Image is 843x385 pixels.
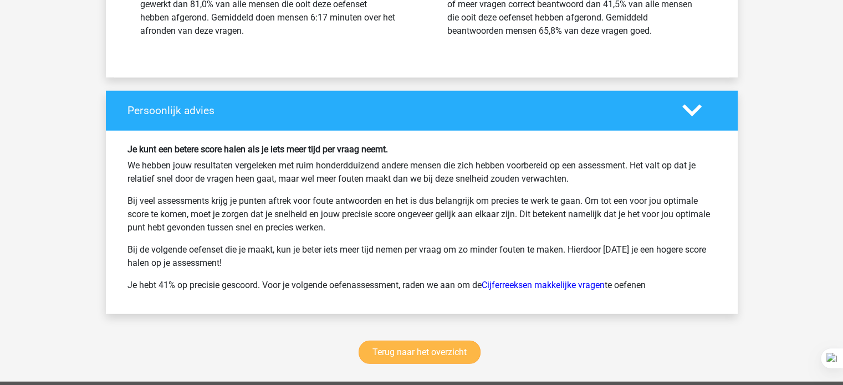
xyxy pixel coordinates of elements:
[127,159,716,186] p: We hebben jouw resultaten vergeleken met ruim honderdduizend andere mensen die zich hebben voorbe...
[482,280,605,290] a: Cijferreeksen makkelijke vragen
[127,104,666,117] h4: Persoonlijk advies
[127,279,716,292] p: Je hebt 41% op precisie gescoord. Voor je volgende oefenassessment, raden we aan om de te oefenen
[359,341,481,364] a: Terug naar het overzicht
[127,243,716,270] p: Bij de volgende oefenset die je maakt, kun je beter iets meer tijd nemen per vraag om zo minder f...
[127,144,716,155] h6: Je kunt een betere score halen als je iets meer tijd per vraag neemt.
[127,194,716,234] p: Bij veel assessments krijg je punten aftrek voor foute antwoorden en het is dus belangrijk om pre...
